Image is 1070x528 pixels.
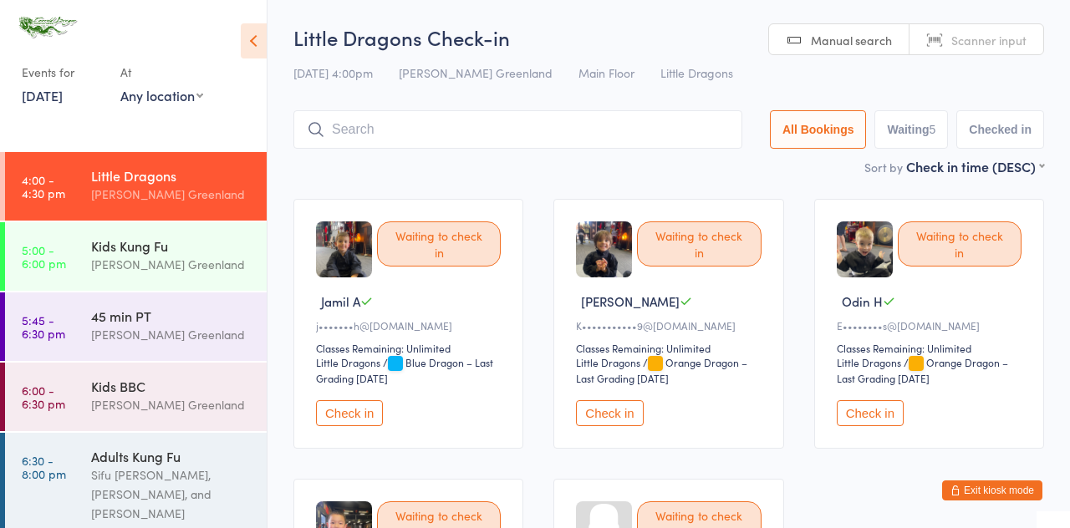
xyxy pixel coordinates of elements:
time: 6:00 - 6:30 pm [22,383,65,410]
span: [DATE] 4:00pm [293,64,373,81]
button: Check in [576,400,643,426]
h2: Little Dragons Check-in [293,23,1044,51]
button: Check in [316,400,383,426]
a: 5:45 -6:30 pm45 min PT[PERSON_NAME] Greenland [5,292,267,361]
span: Odin H [842,292,883,310]
span: Scanner input [951,32,1027,48]
div: E••••••••s@[DOMAIN_NAME] [837,318,1027,333]
div: Check in time (DESC) [906,157,1044,175]
button: Check in [837,400,904,426]
span: [PERSON_NAME] [581,292,680,310]
div: Classes Remaining: Unlimited [837,341,1027,355]
a: [DATE] [22,86,63,104]
label: Sort by [864,159,903,175]
div: Little Dragons [316,355,380,369]
img: image1727157447.png [837,221,893,277]
a: 4:00 -4:30 pmLittle Dragons[PERSON_NAME] Greenland [5,152,267,221]
img: Emerald Dragon Martial Arts Pty Ltd [17,13,79,42]
div: K•••••••••••9@[DOMAIN_NAME] [576,318,766,333]
img: image1732596772.png [576,221,632,277]
div: Sifu [PERSON_NAME], [PERSON_NAME], and [PERSON_NAME] [91,465,252,523]
button: All Bookings [770,110,867,149]
div: [PERSON_NAME] Greenland [91,395,252,414]
div: Any location [120,86,203,104]
time: 5:00 - 6:00 pm [22,243,66,270]
div: Waiting to check in [377,221,501,267]
div: Events for [22,58,104,86]
button: Waiting5 [874,110,948,149]
a: 6:00 -6:30 pmKids BBC[PERSON_NAME] Greenland [5,363,267,431]
input: Search [293,110,742,149]
div: Waiting to check in [898,221,1022,267]
div: [PERSON_NAME] Greenland [91,255,252,274]
div: Little Dragons [837,355,901,369]
button: Exit kiosk mode [942,480,1042,500]
span: Little Dragons [660,64,733,81]
div: 5 [930,123,936,136]
div: [PERSON_NAME] Greenland [91,325,252,344]
div: Adults Kung Fu [91,447,252,465]
div: j•••••••h@[DOMAIN_NAME] [316,318,506,333]
span: [PERSON_NAME] Greenland [399,64,553,81]
div: Kids BBC [91,377,252,395]
img: image1725947134.png [316,221,372,277]
span: Jamil A [321,292,360,310]
button: Checked in [956,110,1044,149]
span: Main Floor [578,64,634,81]
div: At [120,58,203,86]
div: [PERSON_NAME] Greenland [91,185,252,204]
div: Waiting to check in [637,221,761,267]
a: 5:00 -6:00 pmKids Kung Fu[PERSON_NAME] Greenland [5,222,267,291]
div: Kids Kung Fu [91,236,252,255]
time: 5:45 - 6:30 pm [22,313,65,340]
div: Little Dragons [91,166,252,185]
span: / Blue Dragon – Last Grading [DATE] [316,355,493,385]
time: 6:30 - 8:00 pm [22,454,66,480]
time: 4:00 - 4:30 pm [22,173,65,200]
div: Classes Remaining: Unlimited [316,341,506,355]
div: Classes Remaining: Unlimited [576,341,766,355]
div: Little Dragons [576,355,640,369]
div: 45 min PT [91,307,252,325]
span: Manual search [811,32,892,48]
